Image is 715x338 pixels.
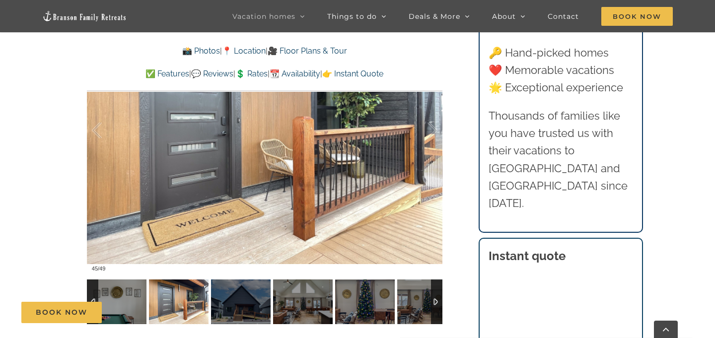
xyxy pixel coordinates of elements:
a: 📍 Location [222,46,266,56]
img: Claymore-Cottage-lake-view-pool-vacation-rental-1135-scaled.jpg-nggid041369-ngg0dyn-120x90-00f0w0... [87,279,146,324]
span: About [492,13,516,20]
span: Book Now [36,308,87,317]
span: Deals & More [409,13,460,20]
a: 💬 Reviews [191,69,233,78]
img: Claymore-Cottage-lake-view-pool-vacation-rental-1105-scaled.jpg-nggid041341-ngg0dyn-120x90-00f0w0... [149,279,209,324]
img: Claymore-Cottage-at-Table-Rock-Lake-Branson-Missouri-1402-scaled.jpg-nggid041784-ngg0dyn-120x90-0... [397,279,457,324]
p: 🔑 Hand-picked homes ❤️ Memorable vacations 🌟 Exceptional experience [489,44,634,97]
p: Thousands of families like you have trusted us with their vacations to [GEOGRAPHIC_DATA] and [GEO... [489,107,634,212]
span: Vacation homes [232,13,295,20]
a: ✅ Features [145,69,189,78]
img: Claymore-Cottage-at-Table-Rock-Lake-Branson-Missouri-1403-scaled.jpg-nggid041785-ngg0dyn-120x90-0... [273,279,333,324]
a: 👉 Instant Quote [322,69,383,78]
img: Claymore-Cottage-lake-view-pool-vacation-rental-1104-Edit-scaled.jpg-nggid041370-ngg0dyn-120x90-0... [211,279,271,324]
a: 💲 Rates [235,69,268,78]
img: Claymore-Cottage-at-Table-Rock-Lake-Branson-Missouri-1401-scaled.jpg-nggid041783-ngg0dyn-120x90-0... [335,279,395,324]
a: 📸 Photos [182,46,220,56]
span: Contact [548,13,579,20]
span: Book Now [601,7,673,26]
p: | | [87,45,442,58]
p: | | | | [87,68,442,80]
img: Branson Family Retreats Logo [42,10,127,22]
span: Things to do [327,13,377,20]
strong: Instant quote [489,249,566,263]
a: 📆 Availability [270,69,320,78]
a: 🎥 Floor Plans & Tour [268,46,347,56]
a: Book Now [21,302,102,323]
